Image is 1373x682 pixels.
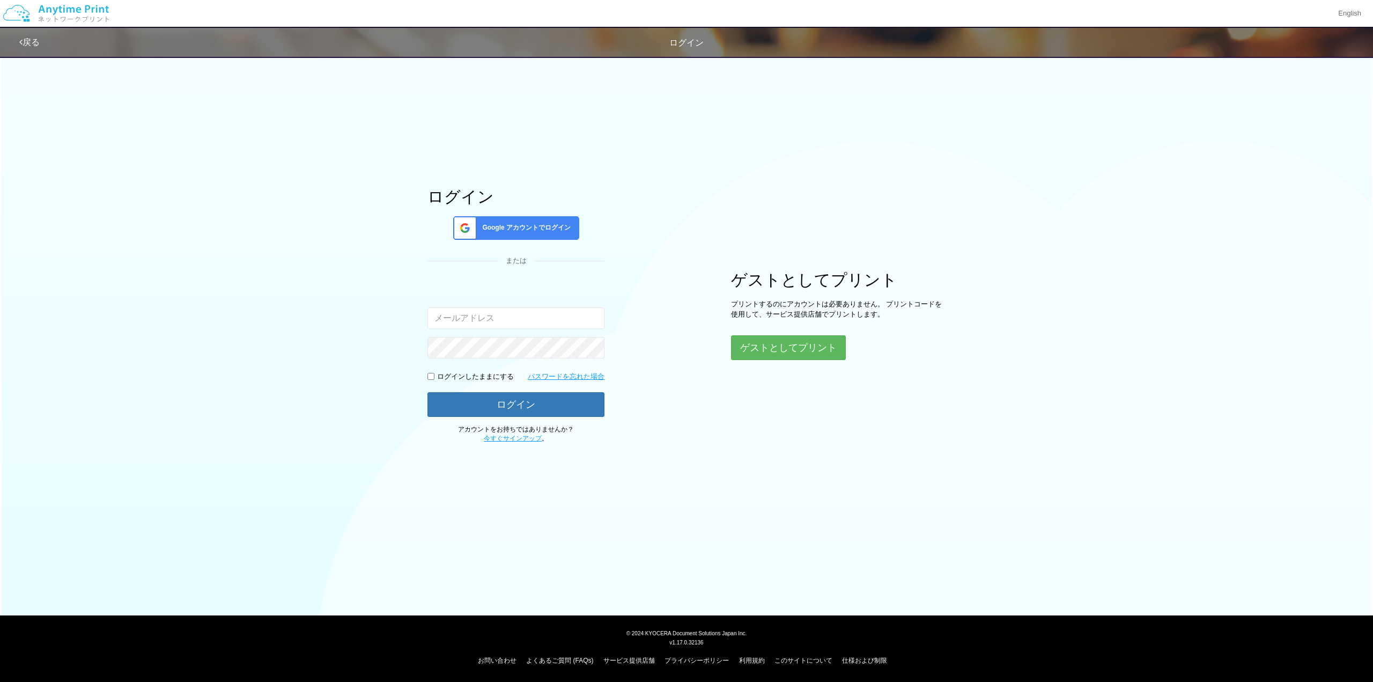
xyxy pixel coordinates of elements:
[484,435,542,442] a: 今すぐサインアップ
[528,372,604,382] a: パスワードを忘れた場合
[842,657,887,664] a: 仕様および制限
[427,392,604,417] button: ログイン
[731,271,946,289] h1: ゲストとしてプリント
[603,657,655,664] a: サービス提供店舗
[774,657,832,664] a: このサイトについて
[669,38,704,47] span: ログイン
[731,335,846,360] button: ゲストとしてプリント
[427,256,604,266] div: または
[19,38,40,47] a: 戻る
[484,435,548,442] span: 。
[427,425,604,443] p: アカウントをお持ちではありませんか？
[665,657,729,664] a: プライバシーポリシー
[739,657,765,664] a: 利用規約
[427,188,604,206] h1: ログイン
[526,657,593,664] a: よくあるご質問 (FAQs)
[478,657,516,664] a: お問い合わせ
[731,299,946,319] p: プリントするのにアカウントは必要ありません。 プリントコードを使用して、サービス提供店舗でプリントします。
[626,629,747,636] span: © 2024 KYOCERA Document Solutions Japan Inc.
[427,307,604,329] input: メールアドレス
[437,372,514,382] p: ログインしたままにする
[669,639,703,646] span: v1.17.0.32136
[478,223,571,232] span: Google アカウントでログイン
